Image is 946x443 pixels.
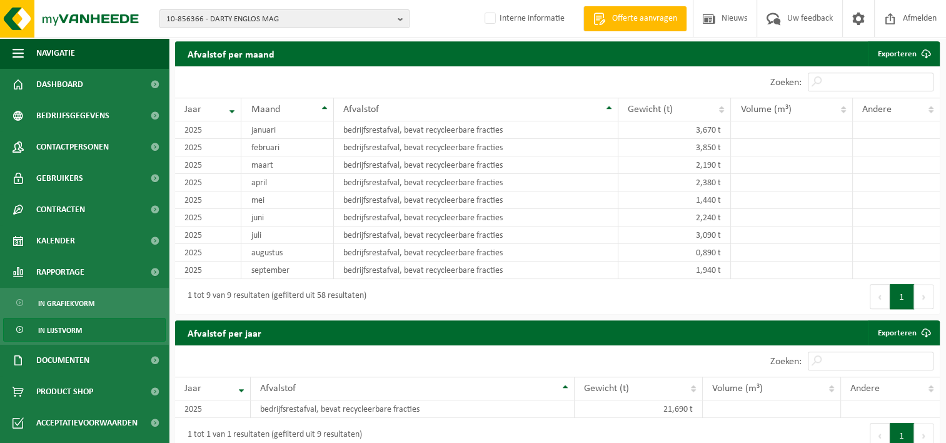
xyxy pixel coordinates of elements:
[618,174,731,191] td: 2,380 t
[260,384,296,394] span: Afvalstof
[241,139,333,156] td: februari
[850,384,880,394] span: Andere
[175,174,241,191] td: 2025
[36,69,83,100] span: Dashboard
[618,244,731,262] td: 0,890 t
[38,292,94,315] span: In grafiekvorm
[334,209,619,227] td: bedrijfsrestafval, bevat recycleerbare fracties
[241,156,333,174] td: maart
[241,227,333,244] td: juli
[175,400,251,418] td: 2025
[770,78,802,88] label: Zoeken:
[334,121,619,139] td: bedrijfsrestafval, bevat recycleerbare fracties
[36,407,138,439] span: Acceptatievoorwaarden
[868,320,938,345] a: Exporteren
[241,244,333,262] td: augustus
[618,156,731,174] td: 2,190 t
[609,13,680,25] span: Offerte aanvragen
[482,9,565,28] label: Interne informatie
[3,318,166,342] a: In lijstvorm
[241,174,333,191] td: april
[740,104,791,115] span: Volume (m³)
[175,156,241,174] td: 2025
[914,284,933,309] button: Next
[175,121,241,139] td: 2025
[36,194,85,225] span: Contracten
[36,345,89,376] span: Documenten
[36,225,75,257] span: Kalender
[334,139,619,156] td: bedrijfsrestafval, bevat recycleerbare fracties
[334,156,619,174] td: bedrijfsrestafval, bevat recycleerbare fracties
[334,244,619,262] td: bedrijfsrestafval, bevat recycleerbare fracties
[36,38,75,69] span: Navigatie
[241,121,333,139] td: januari
[343,104,379,115] span: Afvalstof
[583,6,687,31] a: Offerte aanvragen
[36,163,83,194] span: Gebruikers
[36,100,109,131] span: Bedrijfsgegevens
[241,209,333,227] td: juni
[334,174,619,191] td: bedrijfsrestafval, bevat recycleerbare fracties
[334,262,619,279] td: bedrijfsrestafval, bevat recycleerbare fracties
[175,262,241,279] td: 2025
[175,191,241,209] td: 2025
[241,262,333,279] td: september
[870,284,890,309] button: Previous
[890,284,914,309] button: 1
[175,139,241,156] td: 2025
[618,209,731,227] td: 2,240 t
[175,320,274,345] h2: Afvalstof per jaar
[862,104,892,115] span: Andere
[159,9,410,28] button: 10-856366 - DARTY ENGLOS MAG
[251,400,575,418] td: bedrijfsrestafval, bevat recycleerbare fracties
[175,244,241,262] td: 2025
[181,285,366,308] div: 1 tot 9 van 9 resultaten (gefilterd uit 58 resultaten)
[712,384,763,394] span: Volume (m³)
[584,384,629,394] span: Gewicht (t)
[770,357,802,367] label: Zoeken:
[618,121,731,139] td: 3,670 t
[166,10,393,29] span: 10-856366 - DARTY ENGLOS MAG
[334,191,619,209] td: bedrijfsrestafval, bevat recycleerbare fracties
[184,104,201,115] span: Jaar
[618,191,731,209] td: 1,440 t
[36,257,84,288] span: Rapportage
[628,104,673,115] span: Gewicht (t)
[575,400,703,418] td: 21,690 t
[175,41,287,66] h2: Afvalstof per maand
[618,227,731,244] td: 3,090 t
[175,227,241,244] td: 2025
[334,227,619,244] td: bedrijfsrestafval, bevat recycleerbare fracties
[184,384,201,394] span: Jaar
[3,291,166,315] a: In grafiekvorm
[618,262,731,279] td: 1,940 t
[241,191,333,209] td: mei
[36,376,93,407] span: Product Shop
[868,41,938,66] a: Exporteren
[36,131,109,163] span: Contactpersonen
[618,139,731,156] td: 3,850 t
[175,209,241,227] td: 2025
[38,318,82,342] span: In lijstvorm
[251,104,279,115] span: Maand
